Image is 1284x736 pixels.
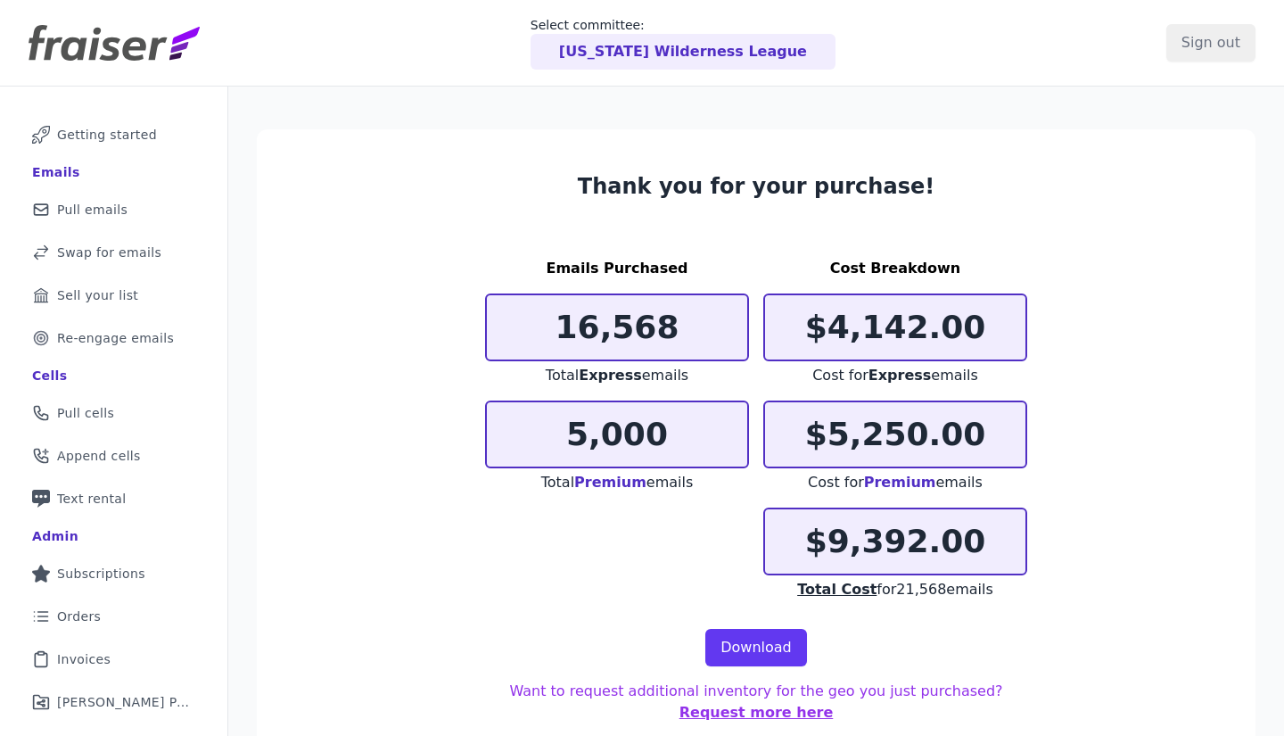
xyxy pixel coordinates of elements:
a: Getting started [14,115,213,154]
span: Cost for emails [812,367,978,384]
p: Want to request additional inventory for the geo you just purchased? [485,681,1027,724]
span: Total emails [541,474,694,491]
span: Getting started [57,126,157,144]
div: Emails [32,163,80,181]
a: Subscriptions [14,554,213,593]
p: 16,568 [487,310,747,345]
a: Invoices [14,640,213,679]
span: Re-engage emails [57,329,174,347]
div: Cells [32,367,67,385]
button: Request more here [679,702,834,724]
p: [US_STATE] Wilderness League [559,41,807,62]
span: Total Cost [797,581,877,598]
h3: Emails Purchased [485,258,749,279]
span: Pull emails [57,201,128,219]
a: [PERSON_NAME] Performance [14,682,213,722]
a: Pull cells [14,393,213,433]
p: $9,392.00 [765,524,1025,559]
span: Premium [864,474,936,491]
a: Orders [14,597,213,636]
span: for 21,568 emails [797,581,993,598]
input: Sign out [1166,24,1255,62]
p: $4,142.00 [765,310,1025,345]
span: Premium [574,474,646,491]
span: Invoices [57,650,111,668]
a: Pull emails [14,190,213,229]
span: Append cells [57,447,141,465]
span: Subscriptions [57,565,145,583]
p: $5,250.00 [765,417,1025,452]
span: [PERSON_NAME] Performance [57,693,192,711]
span: Cost for emails [808,474,983,491]
a: Swap for emails [14,233,213,272]
span: Express [868,367,932,384]
a: Download [705,629,807,666]
span: Swap for emails [57,244,161,261]
a: Select committee: [US_STATE] Wilderness League [531,16,835,70]
img: Fraiser Logo [29,25,200,61]
div: Admin [32,527,78,545]
p: 5,000 [487,417,747,452]
a: Re-engage emails [14,318,213,358]
span: Total emails [546,367,688,384]
span: Text rental [57,490,127,508]
h3: Cost Breakdown [763,258,1027,279]
a: Text rental [14,479,213,518]
p: Select committee: [531,16,835,34]
a: Sell your list [14,276,213,315]
h3: Thank you for your purchase! [485,172,1027,201]
span: Express [579,367,642,384]
span: Sell your list [57,286,138,304]
span: Pull cells [57,404,114,422]
span: Orders [57,608,101,625]
a: Append cells [14,436,213,476]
